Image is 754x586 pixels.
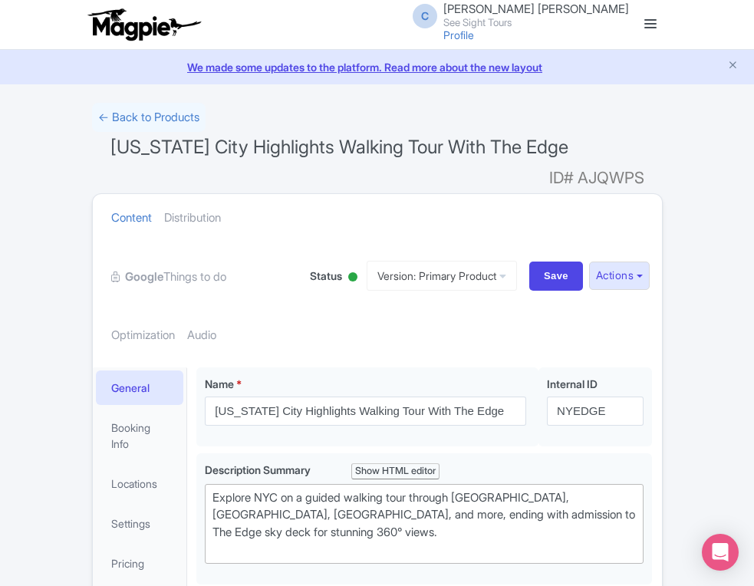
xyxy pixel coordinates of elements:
a: C [PERSON_NAME] [PERSON_NAME] See Sight Tours [403,3,629,28]
a: Profile [443,28,474,41]
button: Close announcement [727,58,739,75]
input: Save [529,262,583,291]
strong: Google [125,268,163,286]
a: Settings [96,506,184,541]
a: Content [111,194,152,242]
small: See Sight Tours [443,18,629,28]
span: [US_STATE] City Highlights Walking Tour With The Edge [110,136,568,158]
span: ID# AJQWPS [549,163,644,193]
div: Open Intercom Messenger [702,534,739,571]
a: Version: Primary Product [367,261,517,291]
span: Description Summary [205,463,313,476]
a: Pricing [96,546,184,581]
a: We made some updates to the platform. Read more about the new layout [9,59,745,75]
button: Actions [589,262,650,290]
a: Locations [96,466,184,501]
span: C [413,4,437,28]
div: Explore NYC on a guided walking tour through [GEOGRAPHIC_DATA], [GEOGRAPHIC_DATA], [GEOGRAPHIC_DA... [212,489,636,558]
span: [PERSON_NAME] [PERSON_NAME] [443,2,629,16]
a: Booking Info [96,410,184,461]
a: Audio [187,311,216,360]
div: Active [345,266,361,290]
span: Name [205,377,234,390]
span: Internal ID [547,377,598,390]
div: Show HTML editor [351,463,440,479]
a: GoogleThings to do [111,253,226,301]
a: Distribution [164,194,221,242]
a: Optimization [111,311,175,360]
a: General [96,370,184,405]
a: ← Back to Products [92,103,206,133]
span: Status [310,268,342,284]
img: logo-ab69f6fb50320c5b225c76a69d11143b.png [84,8,203,41]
